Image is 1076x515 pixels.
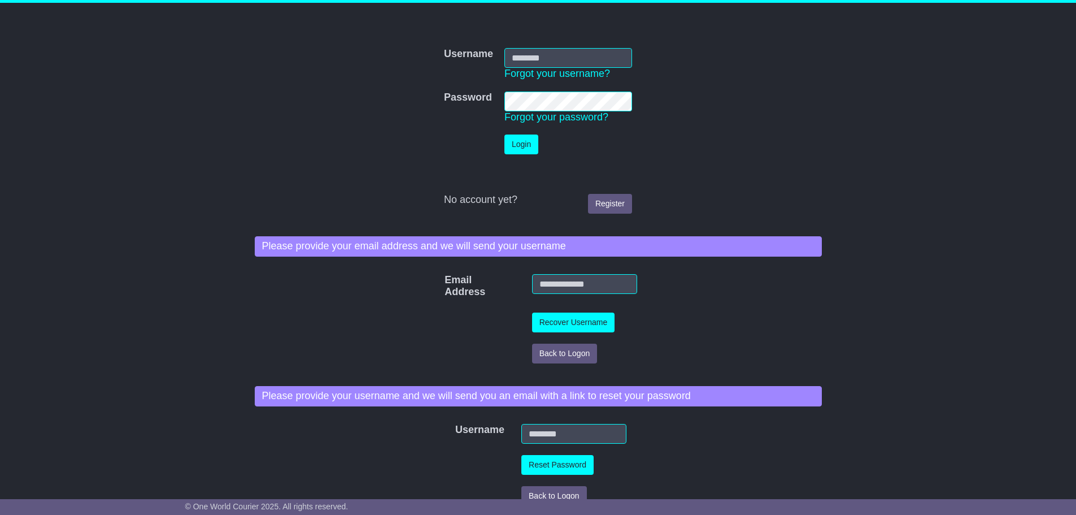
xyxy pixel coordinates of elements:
[185,502,348,511] span: © One World Courier 2025. All rights reserved.
[532,313,615,332] button: Recover Username
[588,194,632,214] a: Register
[444,194,632,206] div: No account yet?
[504,135,538,154] button: Login
[504,68,610,79] a: Forgot your username?
[450,424,465,436] label: Username
[521,455,594,475] button: Reset Password
[532,344,598,363] button: Back to Logon
[255,386,822,406] div: Please provide your username and we will send you an email with a link to reset your password
[444,48,493,60] label: Username
[504,111,608,123] a: Forgot your password?
[521,486,587,506] button: Back to Logon
[444,92,492,104] label: Password
[439,274,459,298] label: Email Address
[255,236,822,257] div: Please provide your email address and we will send your username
